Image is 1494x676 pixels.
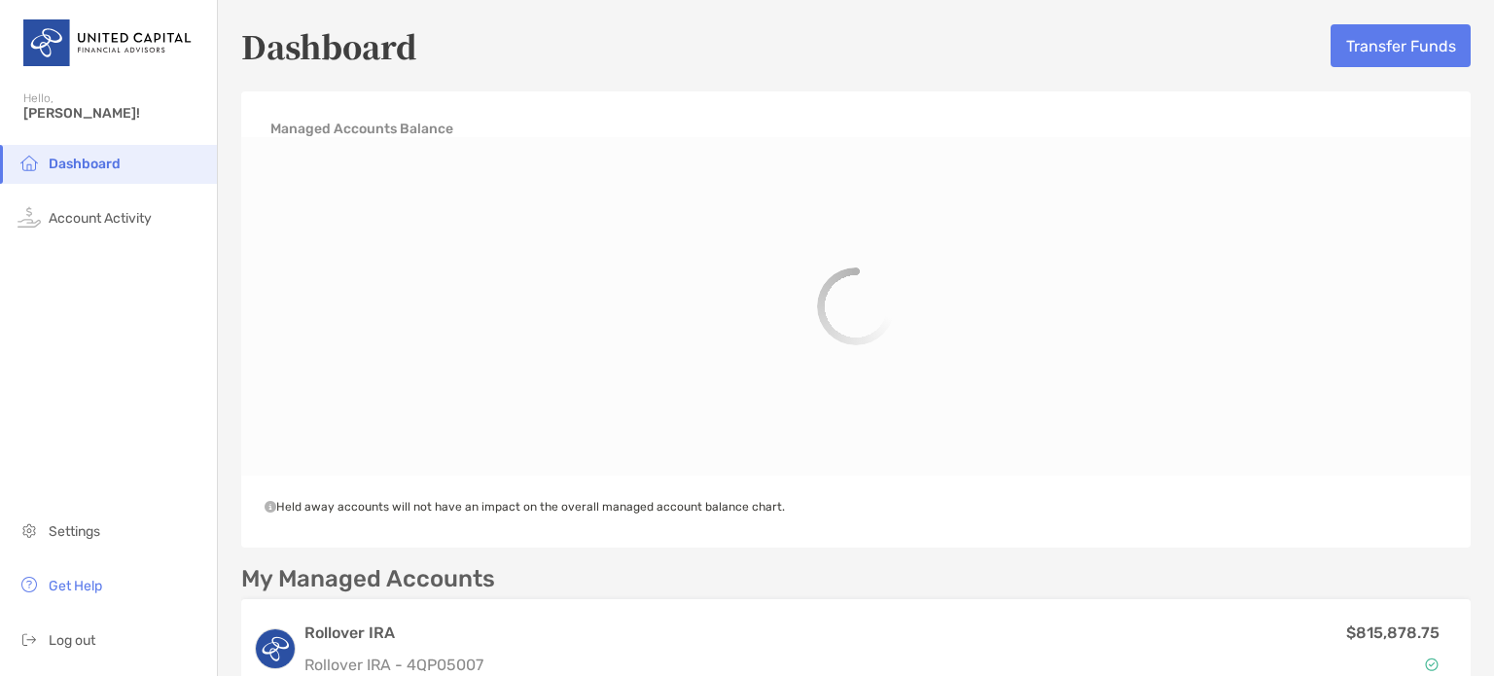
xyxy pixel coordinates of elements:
button: Transfer Funds [1331,24,1471,67]
p: $815,878.75 [1346,621,1440,645]
h5: Dashboard [241,23,417,68]
span: Held away accounts will not have an impact on the overall managed account balance chart. [265,500,785,514]
p: My Managed Accounts [241,567,495,591]
img: get-help icon [18,573,41,596]
img: settings icon [18,518,41,542]
img: logo account [256,629,295,668]
span: Settings [49,523,100,540]
img: household icon [18,151,41,174]
img: logout icon [18,627,41,651]
span: Get Help [49,578,102,594]
img: United Capital Logo [23,8,194,78]
span: Account Activity [49,210,152,227]
img: Account Status icon [1425,658,1439,671]
span: Log out [49,632,95,649]
img: activity icon [18,205,41,229]
span: [PERSON_NAME]! [23,105,205,122]
h4: Managed Accounts Balance [270,121,453,137]
span: Dashboard [49,156,121,172]
h3: Rollover IRA [304,622,1074,645]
